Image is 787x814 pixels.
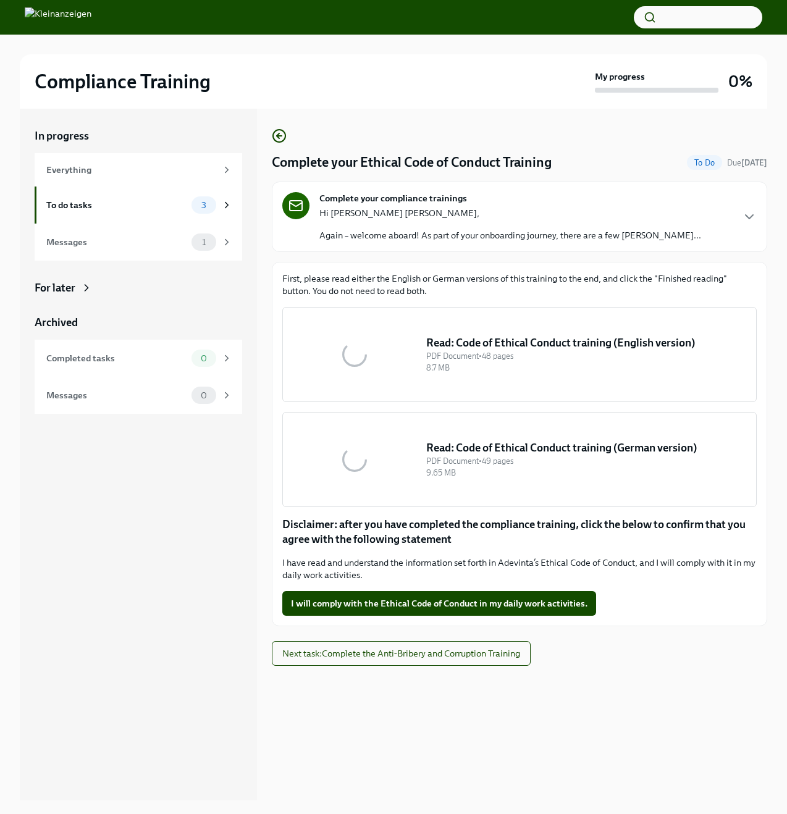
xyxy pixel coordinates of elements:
div: 9.65 MB [426,467,746,479]
a: For later [35,280,242,295]
h2: Compliance Training [35,69,211,94]
h4: Complete your Ethical Code of Conduct Training [272,153,552,172]
span: 1 [195,238,213,247]
img: Kleinanzeigen [25,7,91,27]
strong: Complete your compliance trainings [319,192,467,204]
button: Next task:Complete the Anti-Bribery and Corruption Training [272,641,531,666]
div: Read: Code of Ethical Conduct training (German version) [426,440,746,455]
span: 3 [194,201,214,210]
button: Read: Code of Ethical Conduct training (English version)PDF Document•48 pages8.7 MB [282,307,757,402]
span: 0 [193,391,214,400]
a: Archived [35,315,242,330]
p: Hi [PERSON_NAME] [PERSON_NAME], [319,207,701,219]
span: I will comply with the Ethical Code of Conduct in my daily work activities. [291,597,587,610]
p: I have read and understand the information set forth in Adevinta’s Ethical Code of Conduct, and I... [282,556,757,581]
div: For later [35,280,75,295]
strong: My progress [595,70,645,83]
div: PDF Document • 49 pages [426,455,746,467]
div: 8.7 MB [426,362,746,374]
div: Everything [46,163,216,177]
span: October 31st, 2025 08:00 [727,157,767,169]
p: Again – welcome aboard! As part of your onboarding journey, there are a few [PERSON_NAME]... [319,229,701,241]
div: Messages [46,388,187,402]
a: Completed tasks0 [35,340,242,377]
div: PDF Document • 48 pages [426,350,746,362]
span: Next task : Complete the Anti-Bribery and Corruption Training [282,647,520,660]
p: First, please read either the English or German versions of this training to the end, and click t... [282,272,757,297]
a: Everything [35,153,242,187]
a: To do tasks3 [35,187,242,224]
button: I will comply with the Ethical Code of Conduct in my daily work activities. [282,591,596,616]
a: In progress [35,128,242,143]
span: 0 [193,354,214,363]
span: Due [727,158,767,167]
button: Read: Code of Ethical Conduct training (German version)PDF Document•49 pages9.65 MB [282,412,757,507]
p: Disclaimer: after you have completed the compliance training, click the below to confirm that you... [282,517,757,547]
div: Read: Code of Ethical Conduct training (English version) [426,335,746,350]
a: Messages1 [35,224,242,261]
div: Completed tasks [46,351,187,365]
a: Messages0 [35,377,242,414]
div: To do tasks [46,198,187,212]
div: Messages [46,235,187,249]
strong: [DATE] [741,158,767,167]
span: To Do [687,158,722,167]
h3: 0% [728,70,752,93]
